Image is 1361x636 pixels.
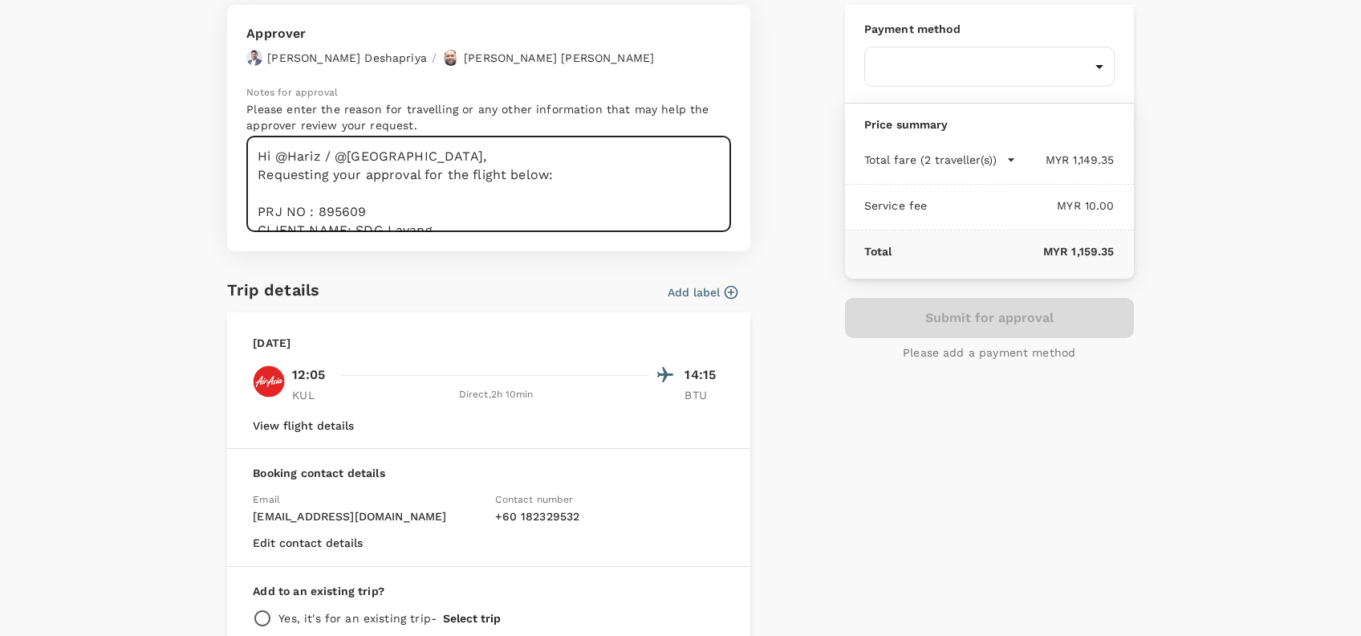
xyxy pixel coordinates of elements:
button: Total fare (2 traveller(s)) [864,152,1016,168]
p: + 60 182329532 [495,508,725,524]
p: Total [864,243,892,259]
img: avatar-67b4218f54620.jpeg [443,50,459,66]
p: [DATE] [253,335,290,351]
img: AK [253,365,285,397]
p: Please add a payment method [903,344,1075,361]
h6: Trip details [227,277,319,303]
p: Notes for approval [246,85,731,101]
p: MYR 1,159.35 [892,243,1114,259]
p: [PERSON_NAME] [PERSON_NAME] [464,50,654,66]
button: View flight details [253,419,354,432]
p: KUL [292,387,332,403]
p: Booking contact details [253,465,725,481]
p: Add to an existing trip? [253,583,725,599]
p: / [432,50,437,66]
p: Payment method [864,21,1115,37]
p: Total fare (2 traveller(s)) [864,152,997,168]
p: BTU [685,387,725,403]
p: Yes, it's for an existing trip - [278,610,437,626]
p: Approver [246,24,654,43]
img: avatar-67a5bcb800f47.png [246,50,262,66]
p: 12:05 [292,365,325,385]
p: [PERSON_NAME] Deshapriya [267,50,427,66]
p: [EMAIL_ADDRESS][DOMAIN_NAME] [253,508,482,524]
button: Select trip [443,612,501,625]
span: Email [253,494,280,505]
div: Direct , 2h 10min [342,387,649,403]
p: MYR 10.00 [927,198,1114,214]
p: Please enter the reason for travelling or any other information that may help the approver review... [246,101,731,133]
p: MYR 1,149.35 [1016,152,1115,168]
p: Service fee [864,198,928,214]
button: Edit contact details [253,536,363,549]
p: Price summary [864,116,1115,132]
p: 14:15 [685,365,725,385]
button: Add label [668,284,737,300]
div: ​ [864,47,1115,87]
span: Contact number [495,494,573,505]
